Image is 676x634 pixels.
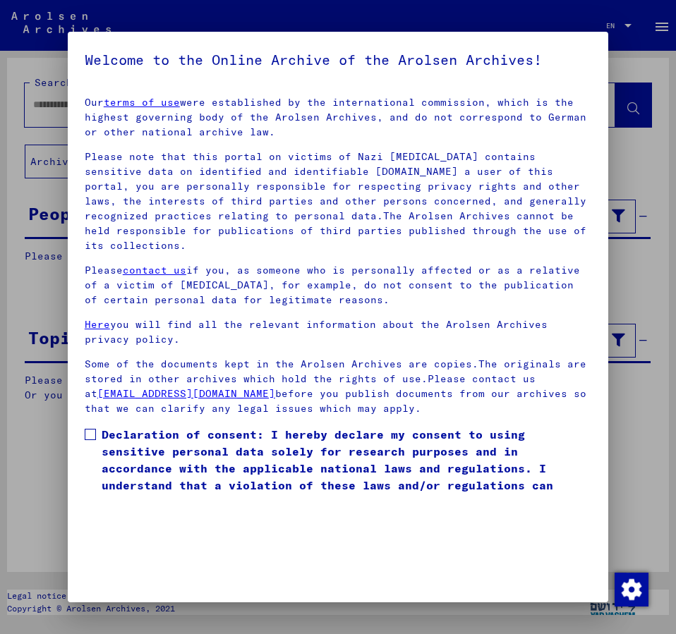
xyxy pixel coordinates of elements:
div: Change consent [614,572,648,606]
a: Here [85,318,110,331]
p: you will find all the relevant information about the Arolsen Archives privacy policy. [85,317,591,347]
p: Some of the documents kept in the Arolsen Archives are copies.The originals are stored in other a... [85,357,591,416]
a: terms of use [104,96,180,109]
h5: Welcome to the Online Archive of the Arolsen Archives! [85,49,591,71]
span: Declaration of consent: I hereby declare my consent to using sensitive personal data solely for r... [102,426,591,511]
p: Our were established by the international commission, which is the highest governing body of the ... [85,95,591,140]
img: Change consent [615,573,648,606]
p: Please note that this portal on victims of Nazi [MEDICAL_DATA] contains sensitive data on identif... [85,150,591,253]
p: Please if you, as someone who is personally affected or as a relative of a victim of [MEDICAL_DAT... [85,263,591,307]
a: [EMAIL_ADDRESS][DOMAIN_NAME] [97,387,275,400]
a: contact us [123,264,186,276]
